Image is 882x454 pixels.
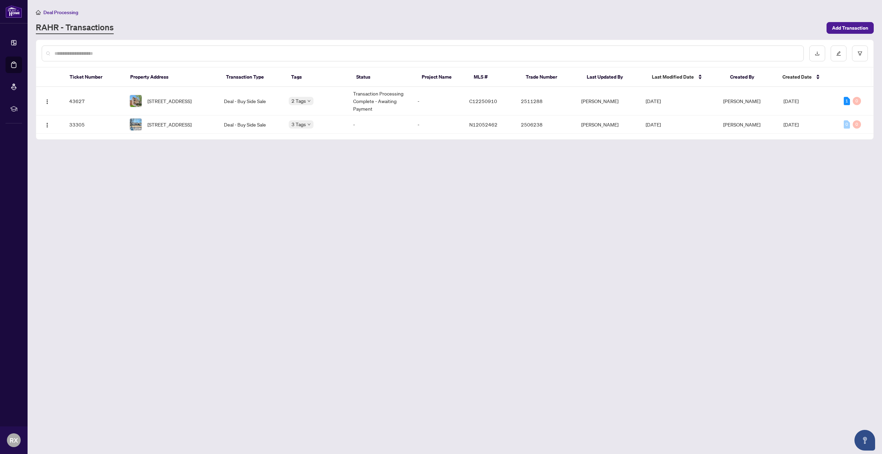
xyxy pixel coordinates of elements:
span: [DATE] [646,98,661,104]
th: Project Name [416,68,468,87]
th: Transaction Type [220,68,286,87]
td: Deal - Buy Side Sale [218,115,283,134]
span: download [815,51,820,56]
th: Created By [725,68,777,87]
span: [STREET_ADDRESS] [147,97,192,105]
th: Ticket Number [64,68,125,87]
th: Tags [286,68,351,87]
span: filter [858,51,862,56]
th: Last Updated By [581,68,646,87]
td: [PERSON_NAME] [576,87,640,115]
span: home [36,10,41,15]
div: 1 [844,97,850,105]
img: Logo [44,122,50,128]
button: download [809,46,825,61]
td: 2506238 [515,115,576,134]
td: - [412,87,464,115]
span: C12250910 [469,98,497,104]
img: thumbnail-img [130,95,142,107]
div: 0 [853,120,861,129]
span: Last Modified Date [652,73,694,81]
button: edit [831,46,847,61]
th: Trade Number [520,68,581,87]
span: Add Transaction [832,22,868,33]
img: logo [6,5,22,18]
div: 0 [844,120,850,129]
th: Created Date [777,68,838,87]
span: N12052462 [469,121,498,128]
td: Deal - Buy Side Sale [218,87,283,115]
span: 3 Tags [291,120,306,128]
button: Logo [42,95,53,107]
span: down [307,99,311,103]
td: - [348,115,412,134]
td: 33305 [64,115,124,134]
img: thumbnail-img [130,119,142,130]
span: 2 Tags [291,97,306,105]
th: Property Address [125,68,220,87]
div: 0 [853,97,861,105]
button: filter [852,46,868,61]
span: RX [10,435,18,445]
span: [PERSON_NAME] [723,121,760,128]
span: edit [836,51,841,56]
button: Open asap [854,430,875,451]
span: down [307,123,311,126]
span: [DATE] [646,121,661,128]
span: [PERSON_NAME] [723,98,760,104]
td: Transaction Processing Complete - Awaiting Payment [348,87,412,115]
span: Created Date [782,73,812,81]
button: Add Transaction [827,22,874,34]
span: [DATE] [783,121,799,128]
a: RAHR - Transactions [36,22,114,34]
img: Logo [44,99,50,104]
td: [PERSON_NAME] [576,115,640,134]
span: [STREET_ADDRESS] [147,121,192,128]
td: 43627 [64,87,124,115]
span: [DATE] [783,98,799,104]
span: Deal Processing [43,9,78,16]
td: - [412,115,464,134]
th: Status [351,68,416,87]
th: Last Modified Date [646,68,725,87]
button: Logo [42,119,53,130]
td: 2511288 [515,87,576,115]
th: MLS # [468,68,520,87]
